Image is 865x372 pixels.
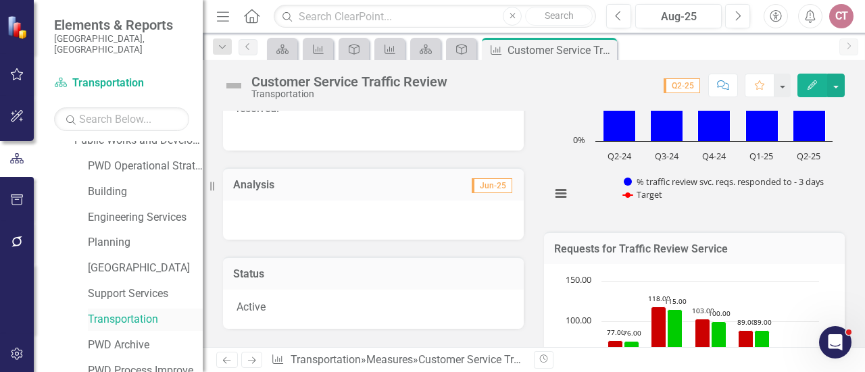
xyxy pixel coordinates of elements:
[797,150,820,162] text: Q2-25
[708,309,731,318] text: 100.00
[237,300,510,315] p: Active
[623,188,662,201] button: Show Target
[54,107,189,131] input: Search Below...
[623,328,641,338] text: 76.00
[54,76,189,91] a: Transportation
[544,12,845,215] div: Customer Service Response within 3 days. Highcharts interactive chart.
[702,150,726,162] text: Q4-24
[737,317,756,327] text: 89.00
[829,4,854,28] button: CT
[251,89,447,99] div: Transportation
[608,150,632,162] text: Q2-24
[753,317,772,327] text: 89.00
[291,353,361,366] a: Transportation
[545,10,574,21] span: Search
[692,306,714,315] text: 103.00
[88,235,203,250] a: Planning
[88,184,203,200] a: Building
[508,42,614,59] div: Customer Service Traffic Review
[418,353,571,366] div: Customer Service Traffic Review
[544,12,839,215] svg: Interactive chart
[472,178,512,193] span: Jun-25
[624,176,827,188] button: Show % traffic review svc. reqs. responded to - 3 days
[271,352,524,368] div: » »
[54,33,189,55] small: [GEOGRAPHIC_DATA], [GEOGRAPHIC_DATA]
[88,338,203,353] a: PWD Archive
[88,312,203,327] a: Transportation
[819,326,851,358] iframe: Intercom live chat
[54,17,189,33] span: Elements & Reports
[74,133,203,149] a: Public Works and Development
[88,159,203,174] a: PWD Operational Strategy
[233,179,372,191] h3: Analysis
[566,314,591,326] text: 100.00
[573,134,585,146] text: 0%
[251,74,447,89] div: Customer Service Traffic Review
[566,273,591,286] text: 150.00
[607,327,625,337] text: 77.00
[640,9,717,25] div: Aug-25
[525,7,593,26] button: Search
[233,268,514,280] h3: Status
[635,4,722,28] button: Aug-25
[655,150,679,162] text: Q3-24
[274,5,596,28] input: Search ClearPoint...
[88,261,203,276] a: [GEOGRAPHIC_DATA]
[223,75,245,97] img: Not Defined
[88,286,203,302] a: Support Services
[554,243,835,255] h3: Requests for Traffic Review Service
[749,150,773,162] text: Q1-25
[88,210,203,225] a: Engineering Services
[648,294,670,303] text: 118.00
[551,184,570,203] button: View chart menu, Customer Service Response within 3 days
[664,296,687,306] text: 115.00
[5,14,31,40] img: ClearPoint Strategy
[664,78,700,93] span: Q2-25
[366,353,413,366] a: Measures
